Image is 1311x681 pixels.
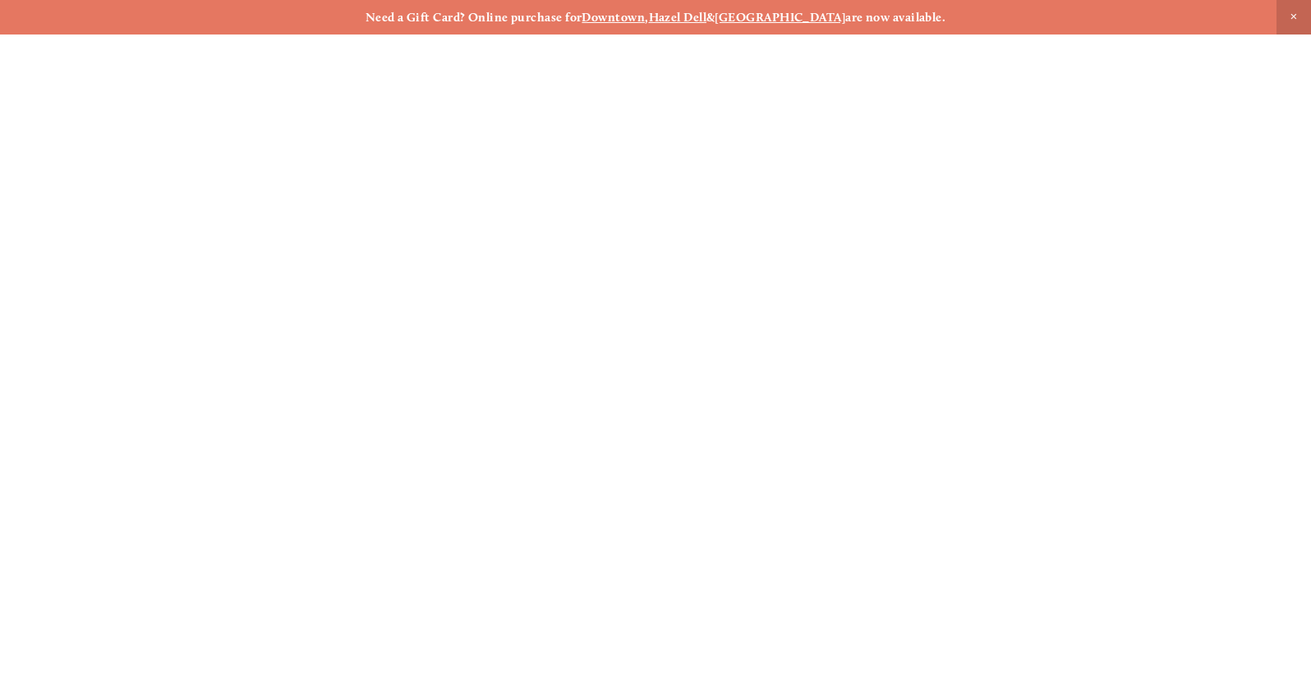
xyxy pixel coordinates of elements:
[706,10,715,25] strong: &
[645,10,648,25] strong: ,
[582,10,645,25] a: Downtown
[649,10,707,25] a: Hazel Dell
[845,10,945,25] strong: are now available.
[366,10,582,25] strong: Need a Gift Card? Online purchase for
[715,10,845,25] a: [GEOGRAPHIC_DATA]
